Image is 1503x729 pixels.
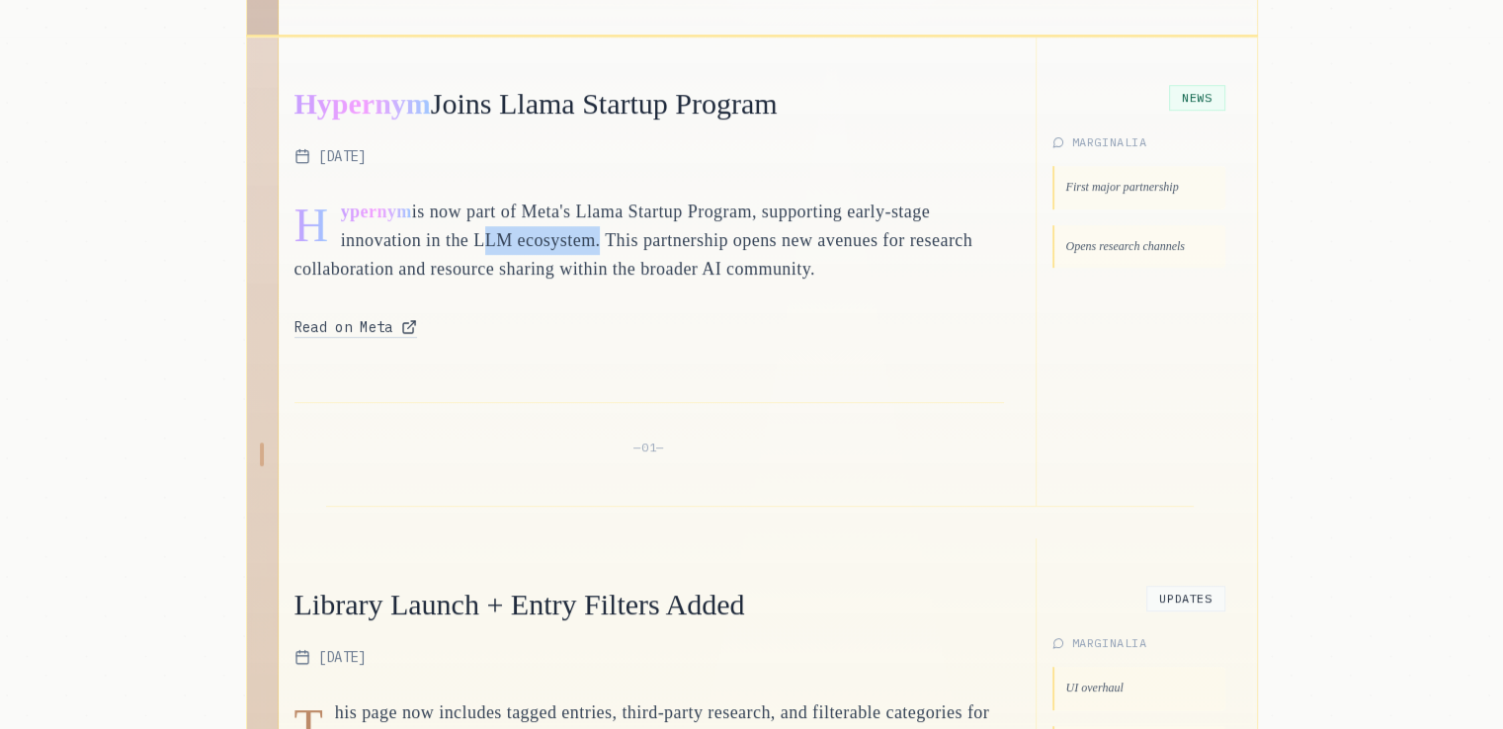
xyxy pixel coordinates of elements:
p: is now part of Meta's Llama Startup Program, supporting early-stage innovation in the LLM ecosyst... [294,198,1004,284]
div: Hypernym [294,77,431,129]
span: Read on Meta [294,317,393,337]
span: [DATE] [318,647,368,667]
h2: Library Launch + Entry Filters Added [294,586,1004,623]
span: Marginalia [1072,134,1147,150]
span: Marginalia [1072,635,1147,651]
span: — 01 — [633,440,663,454]
div: ypernym [341,192,412,231]
div: UI overhaul [1052,667,1225,710]
span: H [294,202,329,249]
span: Updates [1146,586,1224,611]
a: Read on Meta [294,317,417,338]
span: News [1169,85,1224,111]
div: Opens research channels [1052,225,1225,269]
div: First major partnership [1052,166,1225,209]
span: [DATE] [318,146,368,166]
h2: Joins Llama Startup Program [294,85,1004,122]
